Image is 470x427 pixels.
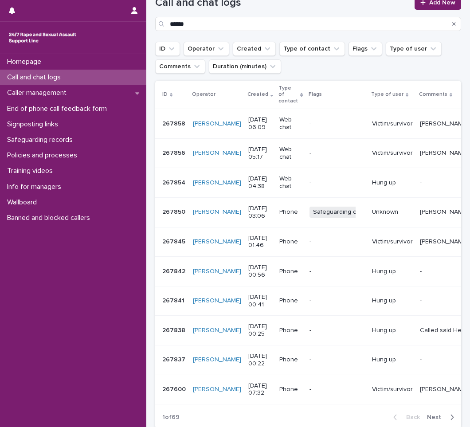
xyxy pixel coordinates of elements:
[279,327,302,334] p: Phone
[279,268,302,275] p: Phone
[371,90,403,99] p: Type of user
[4,120,65,129] p: Signposting links
[372,386,413,393] p: Victim/survivor
[193,268,241,275] a: [PERSON_NAME]
[4,167,60,175] p: Training videos
[309,386,365,393] p: -
[372,268,413,275] p: Hung up
[279,208,302,216] p: Phone
[401,414,420,420] span: Back
[184,42,229,56] button: Operator
[309,120,365,128] p: -
[193,386,241,393] a: [PERSON_NAME]
[420,177,423,187] p: -
[193,179,241,187] a: [PERSON_NAME]
[386,413,423,421] button: Back
[309,207,380,218] span: Safeguarding concern
[7,29,78,47] img: rhQMoQhaT3yELyF149Cw
[372,356,413,364] p: Hung up
[248,116,272,131] p: [DATE] 06:09
[248,205,272,220] p: [DATE] 03:06
[233,42,276,56] button: Created
[162,266,187,275] p: 267842
[4,214,97,222] p: Banned and blocked callers
[309,356,365,364] p: -
[248,323,272,338] p: [DATE] 00:25
[248,175,272,190] p: [DATE] 04:38
[155,42,180,56] button: ID
[309,149,365,157] p: -
[420,118,470,128] p: Ella wanted support around understanding their experience of historic sexual abuse. Operator gave...
[155,17,461,31] input: Search
[309,238,365,246] p: -
[162,177,187,187] p: 267854
[4,151,84,160] p: Policies and processes
[248,235,272,250] p: [DATE] 01:46
[162,236,187,246] p: 267845
[4,183,68,191] p: Info for managers
[372,120,413,128] p: Victim/survivor
[162,148,187,157] p: 267856
[4,58,48,66] p: Homepage
[193,149,241,157] a: [PERSON_NAME]
[419,90,447,99] p: Comments
[386,42,442,56] button: Type of user
[372,238,413,246] p: Victim/survivor
[248,382,272,397] p: [DATE] 07:32
[420,266,423,275] p: -
[420,354,423,364] p: -
[420,148,470,157] p: Mary needed clarification around their experience with the grandmother. They shared that "my gran...
[4,198,44,207] p: Wallboard
[279,116,302,131] p: Web chat
[4,89,74,97] p: Caller management
[372,149,413,157] p: Victim/survivor
[279,297,302,305] p: Phone
[279,42,345,56] button: Type of contact
[4,73,68,82] p: Call and chat logs
[420,236,470,246] p: Michelle experienced historic abuse by brother-in-law at a time and other men at different point ...
[279,146,302,161] p: Web chat
[420,384,470,393] p: Emily (now 27years) was raped at 19 by their university housemate. This has impacted their sex li...
[193,120,241,128] a: [PERSON_NAME]
[309,90,322,99] p: Flags
[248,146,272,161] p: [DATE] 05:17
[372,208,413,216] p: Unknown
[247,90,268,99] p: Created
[278,83,298,106] p: Type of contact
[248,294,272,309] p: [DATE] 00:41
[248,353,272,368] p: [DATE] 00:22
[372,297,413,305] p: Hung up
[162,118,187,128] p: 267858
[155,59,205,74] button: Comments
[420,325,470,334] p: Called said Hello and hung up
[193,238,241,246] a: [PERSON_NAME]
[427,414,446,420] span: Next
[309,327,365,334] p: -
[162,295,186,305] p: 267841
[162,354,187,364] p: 267837
[309,268,365,275] p: -
[309,179,365,187] p: -
[423,413,461,421] button: Next
[4,105,114,113] p: End of phone call feedback form
[193,327,241,334] a: [PERSON_NAME]
[193,208,241,216] a: [PERSON_NAME]
[279,356,302,364] p: Phone
[209,59,281,74] button: Duration (minutes)
[279,386,302,393] p: Phone
[279,238,302,246] p: Phone
[372,327,413,334] p: Hung up
[372,179,413,187] p: Hung up
[309,297,365,305] p: -
[162,384,188,393] p: 267600
[193,297,241,305] a: [PERSON_NAME]
[162,90,168,99] p: ID
[192,90,215,99] p: Operator
[248,264,272,279] p: [DATE] 00:56
[420,207,470,216] p: Margaret talked about her carers stealing 20 pounds off her but not having proof of it. Also spok...
[193,356,241,364] a: [PERSON_NAME]
[162,325,187,334] p: 267838
[4,136,80,144] p: Safeguarding records
[162,207,187,216] p: 267850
